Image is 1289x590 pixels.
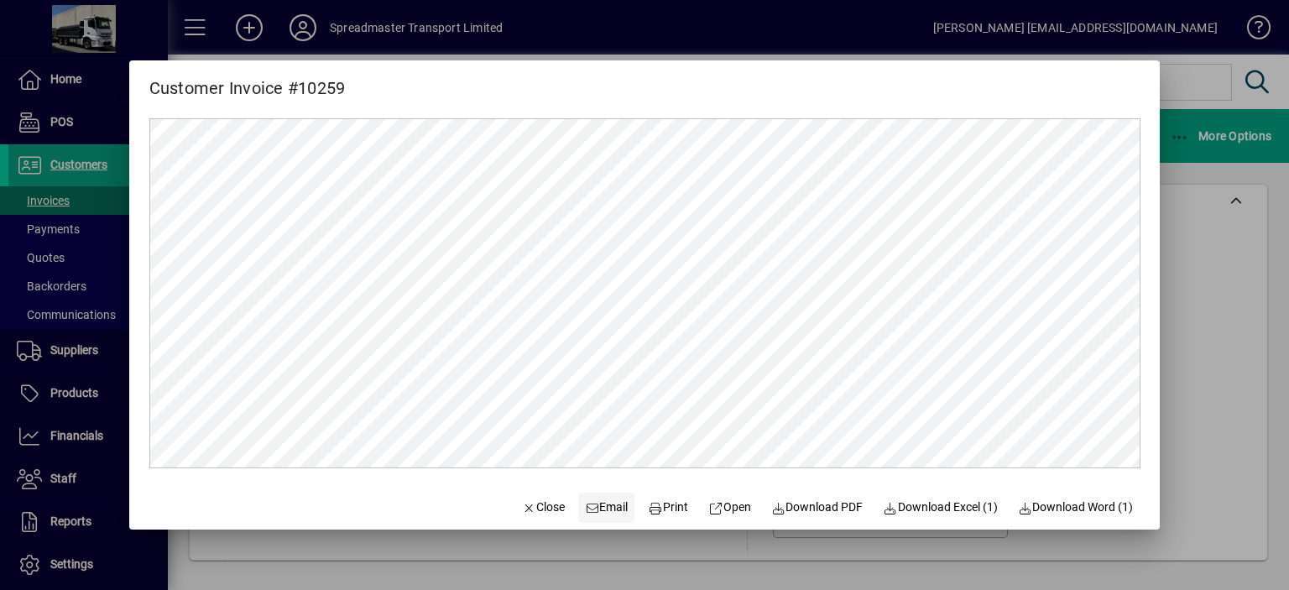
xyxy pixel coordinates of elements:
[876,493,1005,523] button: Download Excel (1)
[1018,499,1134,516] span: Download Word (1)
[585,499,629,516] span: Email
[702,493,758,523] a: Open
[883,499,998,516] span: Download Excel (1)
[649,499,689,516] span: Print
[1011,493,1140,523] button: Download Word (1)
[765,493,870,523] a: Download PDF
[514,493,571,523] button: Close
[641,493,695,523] button: Print
[578,493,635,523] button: Email
[521,499,565,516] span: Close
[708,499,751,516] span: Open
[129,60,366,102] h2: Customer Invoice #10259
[771,499,864,516] span: Download PDF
